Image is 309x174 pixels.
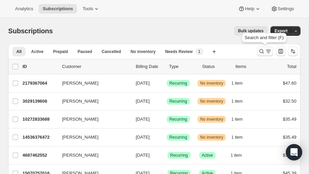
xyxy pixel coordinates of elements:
[198,49,201,54] span: 1
[234,4,265,14] button: Help
[235,63,263,70] div: Items
[39,4,77,14] button: Subscriptions
[23,63,296,70] div: IDCustomerBilling DateTypeStatusItemsTotal
[136,63,163,70] p: Billing Date
[276,47,285,56] button: Customize table column order and visibility
[23,151,296,160] div: 4687462552[PERSON_NAME][DATE]SuccessRecurringSuccessActive1 item$32.50
[283,117,296,122] span: $35.49
[15,6,33,12] span: Analytics
[202,153,213,158] span: Active
[170,99,187,104] span: Recurring
[136,135,150,140] span: [DATE]
[169,63,196,70] div: Type
[170,135,187,140] span: Recurring
[231,135,242,140] span: 1 item
[136,153,150,158] span: [DATE]
[77,49,92,54] span: Paused
[58,78,126,89] button: [PERSON_NAME]
[200,99,223,104] span: No inventory
[23,134,57,141] p: 14536376472
[62,63,130,70] p: Customer
[136,117,150,122] span: [DATE]
[83,6,93,12] span: Tools
[58,114,126,125] button: [PERSON_NAME]
[23,63,57,70] p: ID
[238,28,264,34] span: Bulk updates
[165,49,193,54] span: Needs Review
[58,132,126,143] button: [PERSON_NAME]
[231,81,242,86] span: 1 item
[231,151,249,160] button: 1 item
[136,99,150,104] span: [DATE]
[23,152,57,159] p: 4687462552
[131,49,156,54] span: No inventory
[23,116,57,123] p: 10272833688
[287,63,296,70] p: Total
[62,98,99,105] span: [PERSON_NAME]
[278,6,294,12] span: Settings
[283,99,296,104] span: $32.50
[62,152,99,159] span: [PERSON_NAME]
[102,49,121,54] span: Cancelled
[231,79,250,88] button: 1 item
[288,47,298,56] button: Sort the results
[200,135,223,140] span: No inventory
[53,49,68,54] span: Prepaid
[170,117,187,122] span: Recurring
[58,96,126,107] button: [PERSON_NAME]
[283,153,296,158] span: $32.50
[170,153,188,158] span: Recurring
[11,4,37,14] button: Analytics
[43,6,73,12] span: Subscriptions
[62,80,99,87] span: [PERSON_NAME]
[200,117,223,122] span: No inventory
[202,63,230,70] p: Status
[231,133,250,142] button: 1 item
[23,115,296,124] div: 10272833688[PERSON_NAME][DATE]SuccessRecurringWarningNo inventory1 item$35.49
[23,97,296,106] div: 3029139608[PERSON_NAME][DATE]SuccessRecurringWarningNo inventory1 item$32.50
[200,81,223,86] span: No inventory
[78,4,104,14] button: Tools
[231,97,250,106] button: 1 item
[31,49,43,54] span: Active
[270,26,292,36] button: Export
[23,79,296,88] div: 2179367064[PERSON_NAME][DATE]SuccessRecurringWarningNo inventory1 item$47.60
[62,134,99,141] span: [PERSON_NAME]
[209,47,220,56] button: Create new view
[257,47,273,56] button: Search and filter results
[245,6,254,12] span: Help
[286,144,302,160] div: Open Intercom Messenger
[283,81,296,86] span: $47.60
[58,150,126,161] button: [PERSON_NAME]
[62,116,99,123] span: [PERSON_NAME]
[170,81,187,86] span: Recurring
[23,98,57,105] p: 3029139608
[136,81,150,86] span: [DATE]
[283,135,296,140] span: $35.49
[16,49,21,54] span: All
[8,27,53,35] span: Subscriptions
[231,153,242,158] span: 1 item
[234,26,268,36] button: Bulk updates
[23,133,296,142] div: 14536376472[PERSON_NAME][DATE]SuccessRecurringWarningNo inventory1 item$35.49
[23,80,57,87] p: 2179367064
[231,117,242,122] span: 1 item
[267,4,298,14] button: Settings
[231,99,242,104] span: 1 item
[231,115,250,124] button: 1 item
[275,28,288,34] span: Export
